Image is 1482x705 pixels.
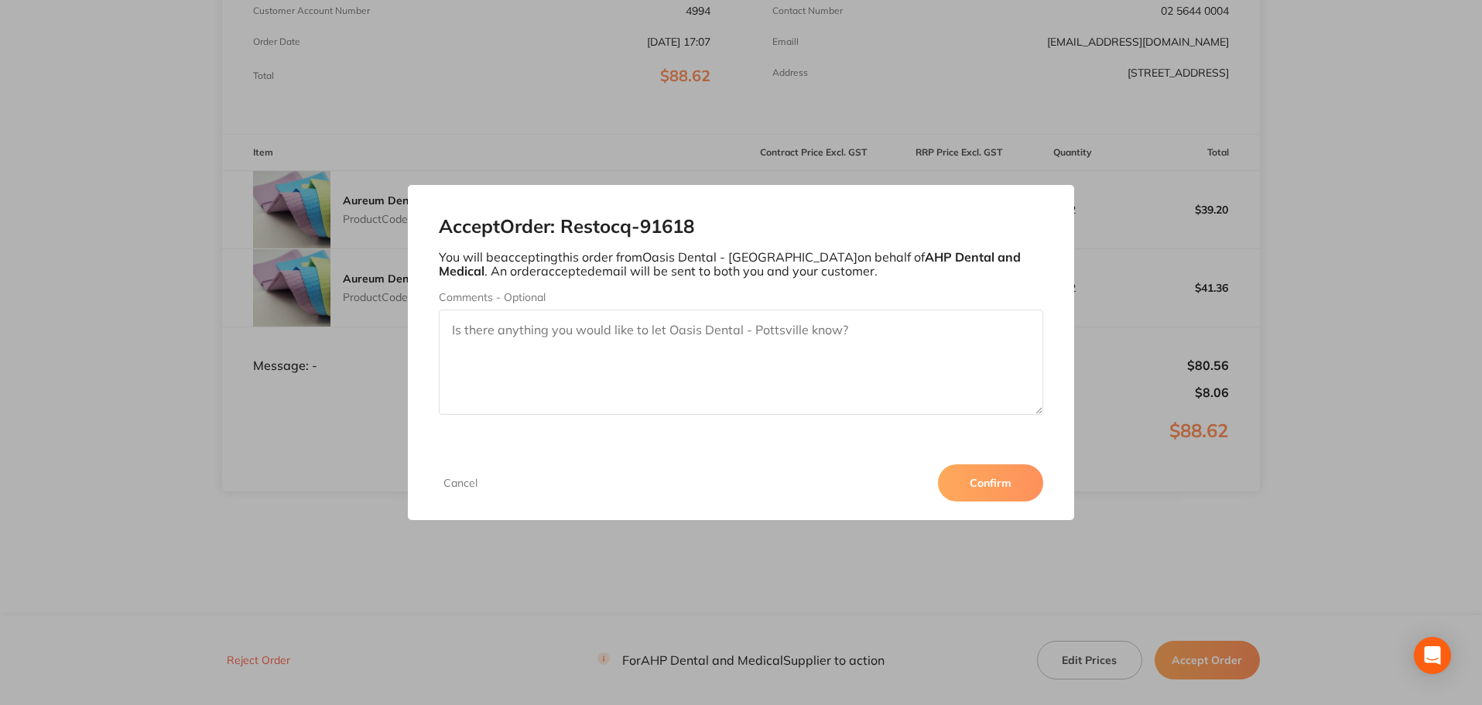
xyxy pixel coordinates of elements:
div: Open Intercom Messenger [1414,637,1451,674]
h2: Accept Order: Restocq- 91618 [439,216,1044,238]
p: You will be accepting this order from Oasis Dental - [GEOGRAPHIC_DATA] on behalf of . An order ac... [439,250,1044,279]
b: AHP Dental and Medical [439,249,1021,279]
button: Cancel [439,476,482,490]
label: Comments - Optional [439,291,1044,303]
button: Confirm [938,464,1043,501]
